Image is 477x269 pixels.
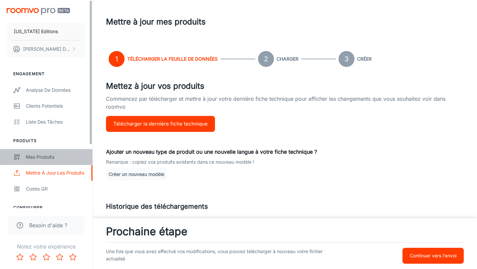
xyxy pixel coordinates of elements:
h3: Prochaine étape [106,224,464,240]
div: Clients potentiels [26,102,86,110]
th: Date [306,217,401,229]
div: Codes QR [26,185,86,192]
button: Rate 5 star [66,250,79,264]
p: [US_STATE] Editions [14,28,58,35]
p: Commencez par télécharger et mettre à jour votre dernière fiche technique pour afficher les chang... [106,95,464,116]
div: Analyse de données [26,86,86,94]
p: [PERSON_NAME] Diallo [23,45,70,53]
div: Mettre à jour les produits [26,169,86,177]
button: Rate 3 star [40,250,53,264]
span: Besoin d'aide ? [29,221,67,229]
div: Liste des tâches [26,118,86,126]
h6: Charger [277,55,298,63]
div: Mes produits [26,153,86,161]
button: Continuer vers l'envoi [402,248,464,264]
button: [PERSON_NAME] Diallo [7,40,86,58]
h1: Mettre à jour mes produits [106,16,206,28]
th: Nom de fichier [106,217,306,229]
p: Remarque : copiez vos produits existants dans ce nouveau modèle ! [106,158,464,166]
th: Télécharger [401,217,464,229]
h6: Télécharger la feuille de données [127,55,218,63]
p: Notez votre expérience [5,242,87,250]
h4: Mettez à jour vos produits [106,80,464,92]
p: Une fois que vous avez effectué vos modifications, vous pouvez télécharger à nouveau votre fichie... [106,248,339,264]
button: Rate 2 star [26,250,40,264]
button: [US_STATE] Editions [7,23,86,40]
p: Ajouter un nouveau type de produit ou une nouvelle langue à votre fiche technique ? [106,148,464,156]
text: 3 [344,55,348,63]
button: Rate 1 star [13,250,26,264]
img: Roomvo PRO Beta [7,8,70,15]
text: 1 [115,55,118,63]
text: 2 [264,55,268,63]
button: Créer un nouveau modèle [106,168,167,180]
p: Continuer vers l'envoi [410,252,456,259]
button: Rate 4 star [53,250,66,264]
button: Télécharger la dernière fiche technique [106,116,215,132]
h6: Créer [357,55,372,63]
h5: Historique des téléchargements [106,201,464,211]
